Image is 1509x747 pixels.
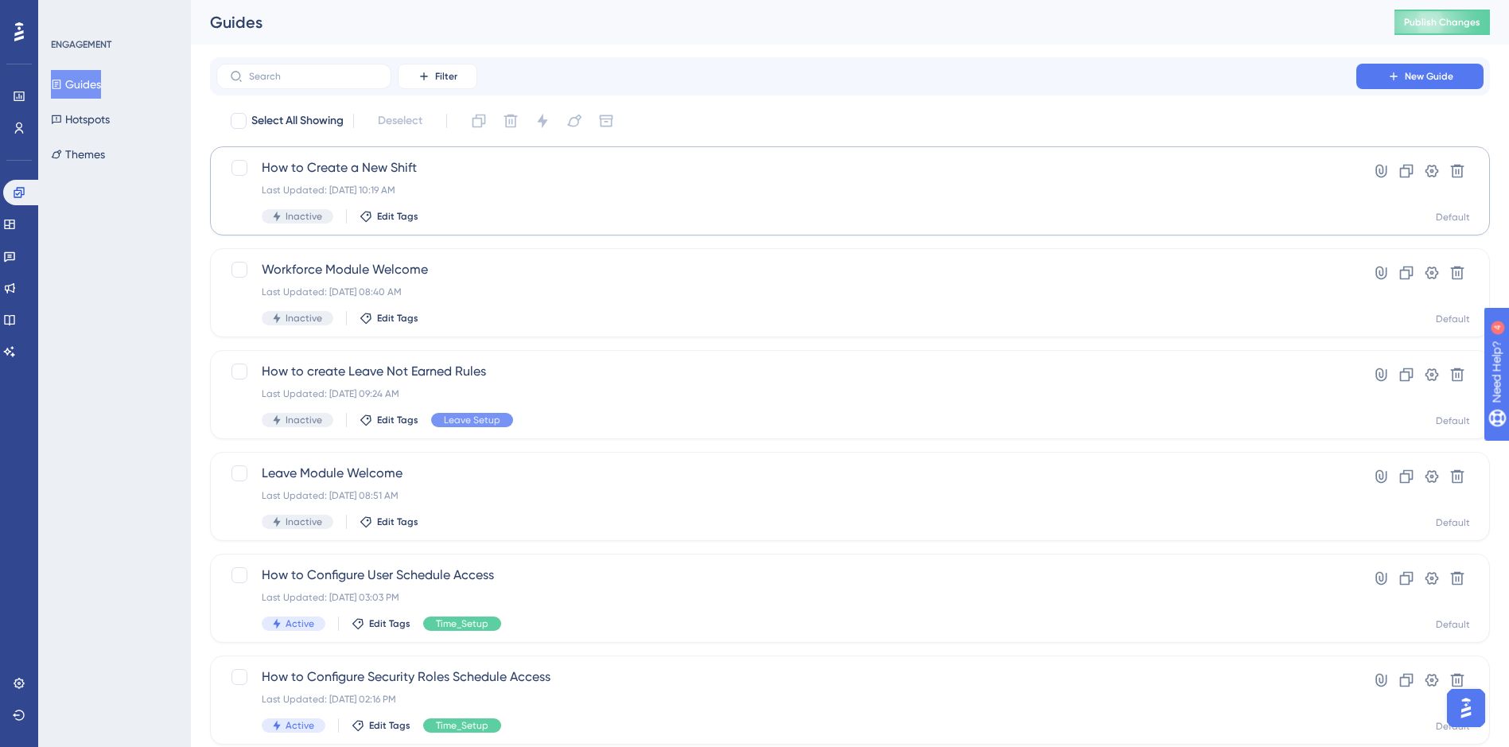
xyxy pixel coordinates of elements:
[286,719,314,732] span: Active
[377,414,418,426] span: Edit Tags
[378,111,422,130] span: Deselect
[1405,70,1453,83] span: New Guide
[262,566,1311,585] span: How to Configure User Schedule Access
[37,4,99,23] span: Need Help?
[286,210,322,223] span: Inactive
[1404,16,1480,29] span: Publish Changes
[262,286,1311,298] div: Last Updated: [DATE] 08:40 AM
[436,617,488,630] span: Time_Setup
[286,516,322,528] span: Inactive
[262,158,1311,177] span: How to Create a New Shift
[262,184,1311,196] div: Last Updated: [DATE] 10:19 AM
[1436,516,1470,529] div: Default
[369,719,410,732] span: Edit Tags
[262,667,1311,687] span: How to Configure Security Roles Schedule Access
[377,312,418,325] span: Edit Tags
[262,464,1311,483] span: Leave Module Welcome
[360,516,418,528] button: Edit Tags
[1394,10,1490,35] button: Publish Changes
[1356,64,1484,89] button: New Guide
[262,489,1311,502] div: Last Updated: [DATE] 08:51 AM
[262,260,1311,279] span: Workforce Module Welcome
[286,414,322,426] span: Inactive
[444,414,500,426] span: Leave Setup
[249,71,378,82] input: Search
[398,64,477,89] button: Filter
[360,312,418,325] button: Edit Tags
[435,70,457,83] span: Filter
[1436,211,1470,224] div: Default
[1436,313,1470,325] div: Default
[352,719,410,732] button: Edit Tags
[286,617,314,630] span: Active
[436,719,488,732] span: Time_Setup
[364,107,437,135] button: Deselect
[1436,720,1470,733] div: Default
[51,38,111,51] div: ENGAGEMENT
[51,105,110,134] button: Hotspots
[111,8,115,21] div: 4
[51,70,101,99] button: Guides
[377,210,418,223] span: Edit Tags
[369,617,410,630] span: Edit Tags
[286,312,322,325] span: Inactive
[1436,414,1470,427] div: Default
[1436,618,1470,631] div: Default
[1442,684,1490,732] iframe: UserGuiding AI Assistant Launcher
[51,140,105,169] button: Themes
[360,210,418,223] button: Edit Tags
[262,591,1311,604] div: Last Updated: [DATE] 03:03 PM
[262,387,1311,400] div: Last Updated: [DATE] 09:24 AM
[352,617,410,630] button: Edit Tags
[360,414,418,426] button: Edit Tags
[262,693,1311,706] div: Last Updated: [DATE] 02:16 PM
[210,11,1355,33] div: Guides
[377,516,418,528] span: Edit Tags
[251,111,344,130] span: Select All Showing
[262,362,1311,381] span: How to create Leave Not Earned Rules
